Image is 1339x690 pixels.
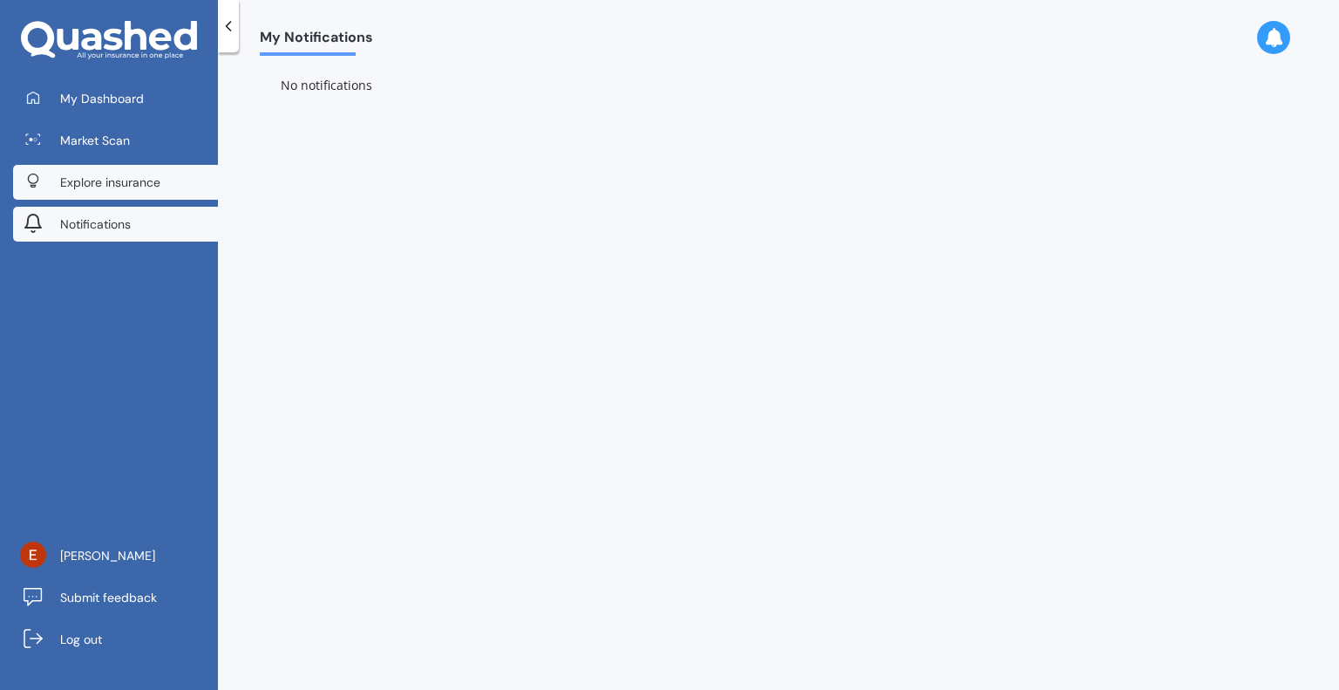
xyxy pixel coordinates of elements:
[60,547,155,564] span: [PERSON_NAME]
[60,174,160,191] span: Explore insurance
[13,622,218,657] a: Log out
[13,165,218,200] a: Explore insurance
[60,631,102,648] span: Log out
[60,215,131,233] span: Notifications
[13,123,218,158] a: Market Scan
[20,542,46,568] img: AATXAJyIKm1sXz4kPOGNdyDa0aVPYcjJl0NySCQkC757=s96-c
[13,580,218,615] a: Submit feedback
[13,538,218,573] a: [PERSON_NAME]
[13,207,218,242] a: Notifications
[60,90,144,107] span: My Dashboard
[60,132,130,149] span: Market Scan
[60,589,157,606] span: Submit feedback
[260,77,957,115] div: No notifications
[260,29,373,52] span: My Notifications
[13,81,218,116] a: My Dashboard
